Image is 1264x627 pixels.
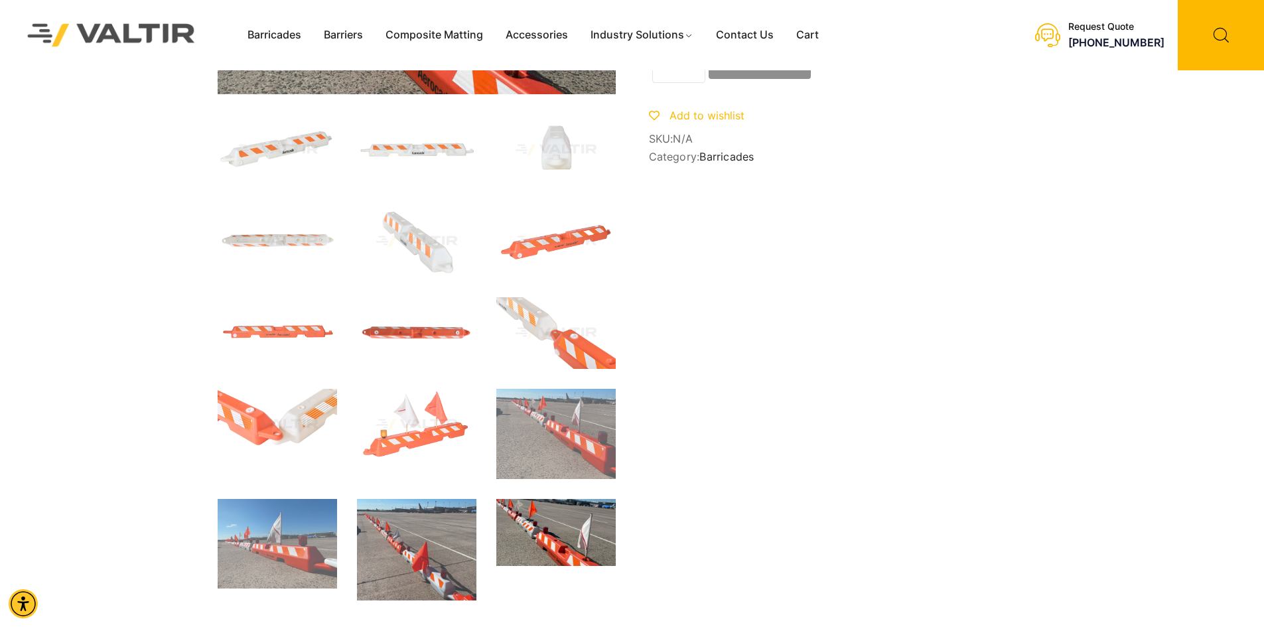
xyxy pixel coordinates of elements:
a: Barricades [699,150,754,163]
span: Category: [649,151,1047,163]
img: An orange traffic barrier with reflective white stripes, designed for safety and visibility. [496,206,616,277]
a: Contact Us [705,25,785,45]
span: Add to wishlist [669,109,744,122]
img: A white traffic barrier with orange and white reflective stripes, designed for road safety and de... [357,206,476,277]
img: A row of traffic barriers with red flags and lights on an airport runway, with planes and termina... [357,499,476,600]
img: Valtir Rentals [10,6,213,64]
span: N/A [673,132,693,145]
a: Barriers [313,25,374,45]
a: Cart [785,25,830,45]
a: call (888) 496-3625 [1068,36,1164,49]
div: Accessibility Menu [9,589,38,618]
img: text, letter [218,206,337,277]
img: A white traffic barrier with orange and white reflective stripes, labeled "Aerocade." [218,114,337,186]
span: SKU: [649,133,1047,145]
img: An orange traffic barrier with a flashing light and two flags, one red and one white, for road sa... [357,389,476,460]
a: Barricades [236,25,313,45]
div: Request Quote [1068,21,1164,33]
img: Two traffic barriers, one orange and one white, connected at an angle, featuring reflective strip... [218,389,337,460]
img: A white plastic container with a spout, featuring horizontal red stripes on the side. [496,114,616,186]
img: A row of traffic barriers with orange and white stripes, red lights, and flags on an airport tarmac. [496,499,616,566]
a: Industry Solutions [579,25,705,45]
img: Two interlocking traffic barriers, one white with orange stripes and one orange with white stripe... [496,297,616,369]
a: Add to wishlist [649,109,744,122]
img: A white safety barrier with orange reflective stripes and the brand name "Aerocade" printed on it. [357,114,476,186]
img: An orange traffic barrier with white reflective stripes, designed for road safety and visibility. [357,297,476,369]
img: An orange traffic barrier with reflective white stripes, labeled "Aerocade," designed for safety ... [218,297,337,369]
a: Accessories [494,25,579,45]
img: A row of red and white safety barriers with flags and lights on an airport tarmac under a clear b... [218,499,337,589]
a: Composite Matting [374,25,494,45]
img: Valtir-Airport-Aerocade-IMG_0335-scaled-e1659559171141.jpg [496,389,616,479]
